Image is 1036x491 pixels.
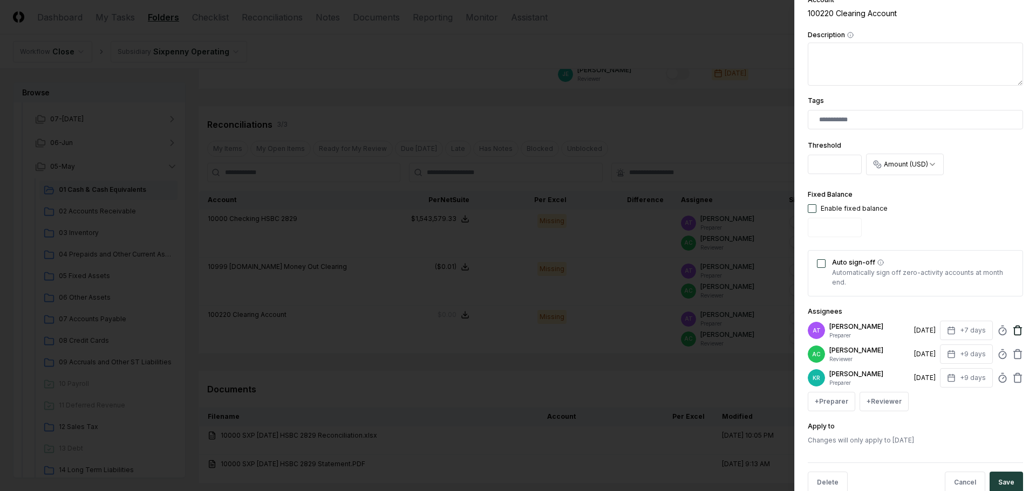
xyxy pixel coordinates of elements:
div: [DATE] [914,373,936,383]
p: Preparer [829,379,910,387]
p: Changes will only apply to [DATE] [808,435,1023,445]
p: Reviewer [829,355,910,363]
p: [PERSON_NAME] [829,369,910,379]
button: +9 days [940,368,993,388]
div: 100220 Clearing Account [808,8,1023,19]
button: +7 days [940,321,993,340]
p: Preparer [829,331,910,340]
div: Enable fixed balance [821,204,888,213]
button: Auto sign-off [877,259,884,266]
span: AC [812,350,821,358]
button: +Preparer [808,392,855,411]
label: Fixed Balance [808,190,853,198]
span: KR [813,374,820,382]
button: +Reviewer [860,392,909,411]
label: Auto sign-off [832,259,1014,266]
div: [DATE] [914,349,936,359]
button: Description [847,32,854,38]
p: [PERSON_NAME] [829,322,910,331]
label: Assignees [808,307,842,315]
label: Threshold [808,141,841,149]
p: Automatically sign off zero-activity accounts at month end. [832,268,1014,287]
label: Description [808,32,1023,38]
label: Tags [808,96,824,105]
label: Apply to [808,422,835,430]
div: [DATE] [914,326,936,335]
p: [PERSON_NAME] [829,345,910,355]
button: +9 days [940,344,993,364]
span: AT [813,327,821,335]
